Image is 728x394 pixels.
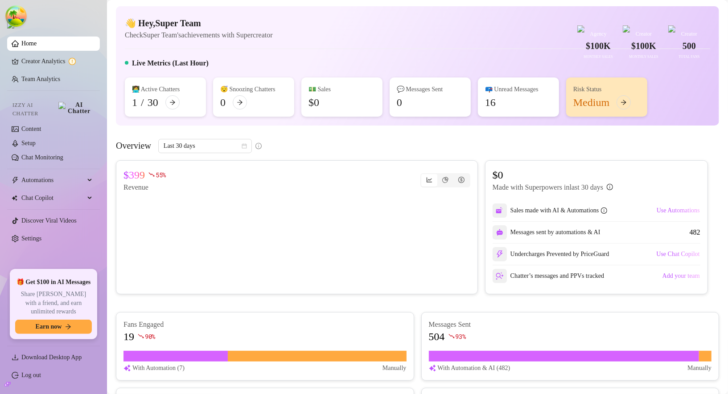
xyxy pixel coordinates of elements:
[623,54,665,60] div: Monthly Sales
[125,17,273,29] h4: 👋 Hey, Super Team
[12,177,19,184] span: thunderbolt
[12,195,17,201] img: Chat Copilot
[493,182,603,193] article: Made with Superpowers in last 30 days
[656,247,700,261] button: Use Chat Copilot
[429,329,445,344] article: 504
[308,95,319,110] div: $0
[148,171,155,178] span: fall
[577,30,619,38] div: Agency
[138,333,144,339] span: fall
[485,95,496,110] div: 16
[156,171,166,179] span: 55 %
[145,332,155,341] span: 90 %
[496,272,504,280] img: svg%3e
[15,320,92,334] button: Earn nowarrow-right
[308,85,375,94] div: 💵 Sales
[116,139,151,152] article: Overview
[485,85,552,94] div: 📪 Unread Messages
[426,177,432,183] span: line-chart
[493,269,604,283] div: Chatter’s messages and PPVs tracked
[123,168,145,182] article: $399
[242,143,247,149] span: calendar
[21,173,85,187] span: Automations
[577,25,584,32] img: gold-badge.svg
[169,99,176,106] span: arrow-right
[656,203,700,218] button: Use Automations
[21,40,37,47] a: Home
[668,54,710,60] div: Total Fans
[21,54,93,69] a: Creator Analytics exclamation-circle
[668,30,710,38] div: Creator
[220,95,226,110] div: 0
[438,363,510,373] article: With Automation & AI (482)
[132,363,185,373] article: With Automation (7)
[687,363,712,373] article: Manually
[442,177,448,183] span: pie-chart
[15,290,92,316] span: Share [PERSON_NAME] with a friend, and earn unlimited rewards
[148,95,158,110] div: 30
[429,320,712,329] article: Messages Sent
[123,182,166,193] article: Revenue
[456,332,466,341] span: 93 %
[132,85,199,94] div: 👩‍💻 Active Chatters
[458,177,465,183] span: dollar-circle
[429,363,436,373] img: svg%3e
[493,168,613,182] article: $0
[383,363,407,373] article: Manually
[7,7,25,25] button: Open Tanstack query devtools
[496,207,504,215] img: svg%3e
[12,354,19,361] span: download
[58,102,93,114] img: AI Chatter
[255,143,262,149] span: info-circle
[657,251,700,258] span: Use Chat Copilot
[125,29,273,41] article: Check Super Team's achievements with Supercreator
[4,381,11,387] span: build
[21,372,41,378] a: Log out
[493,225,600,240] div: Messages sent by automations & AI
[623,25,630,32] img: purple-badge.svg
[36,323,62,330] span: Earn now
[21,126,41,132] a: Content
[21,154,63,161] a: Chat Monitoring
[662,272,700,280] span: Add your team
[496,250,504,258] img: svg%3e
[164,139,247,153] span: Last 30 days
[496,229,503,236] img: svg%3e
[573,85,640,94] div: Risk Status
[132,95,137,110] div: 1
[21,217,77,224] a: Discover Viral Videos
[123,363,131,373] img: svg%3e
[621,99,627,106] span: arrow-right
[623,30,665,38] div: Creator
[397,95,402,110] div: 0
[510,206,607,215] div: Sales made with AI & Automations
[657,207,700,214] span: Use Automations
[65,324,71,330] span: arrow-right
[668,25,675,32] img: blue-badge.svg
[623,39,665,53] div: $100K
[21,140,36,146] a: Setup
[21,235,41,242] a: Settings
[420,173,470,187] div: segmented control
[601,207,607,214] span: info-circle
[21,76,60,82] a: Team Analytics
[16,278,91,287] span: 🎁 Get $100 in AI Messages
[577,39,619,53] div: $100K
[237,99,243,106] span: arrow-right
[662,269,700,283] button: Add your team
[12,101,55,118] span: Izzy AI Chatter
[21,191,85,205] span: Chat Copilot
[397,85,464,94] div: 💬 Messages Sent
[123,329,134,344] article: 19
[577,54,619,60] div: Monthly Sales
[123,320,407,329] article: Fans Engaged
[607,184,613,190] span: info-circle
[690,227,700,238] div: 482
[132,58,209,69] h5: Live Metrics (Last Hour)
[448,333,455,339] span: fall
[220,85,287,94] div: 😴 Snoozing Chatters
[493,247,609,261] div: Undercharges Prevented by PriceGuard
[21,354,82,361] span: Download Desktop App
[668,39,710,53] div: 500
